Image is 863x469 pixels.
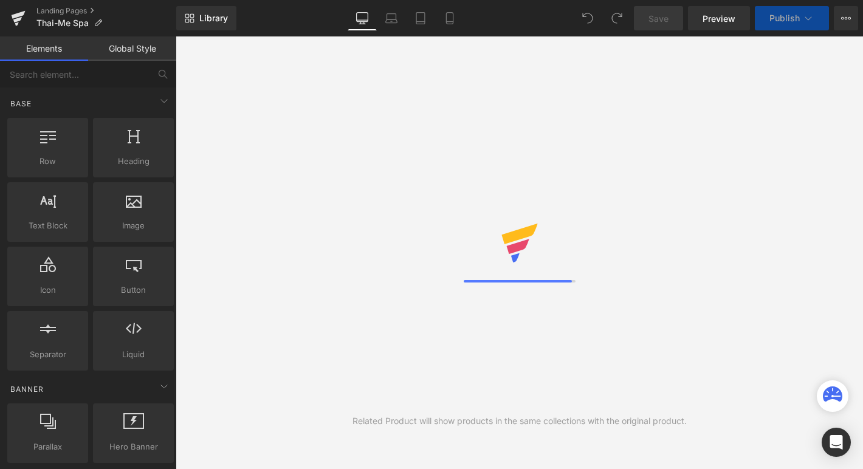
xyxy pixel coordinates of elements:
[97,284,170,296] span: Button
[199,13,228,24] span: Library
[648,12,669,25] span: Save
[11,348,84,361] span: Separator
[352,414,687,428] div: Related Product will show products in the same collections with the original product.
[88,36,176,61] a: Global Style
[11,155,84,168] span: Row
[377,6,406,30] a: Laptop
[9,98,33,109] span: Base
[348,6,377,30] a: Desktop
[11,219,84,232] span: Text Block
[36,18,89,28] span: Thai-Me Spa
[688,6,750,30] a: Preview
[576,6,600,30] button: Undo
[176,6,236,30] a: New Library
[406,6,435,30] a: Tablet
[97,440,170,453] span: Hero Banner
[769,13,800,23] span: Publish
[822,428,851,457] div: Open Intercom Messenger
[834,6,858,30] button: More
[605,6,629,30] button: Redo
[97,219,170,232] span: Image
[435,6,464,30] a: Mobile
[11,440,84,453] span: Parallax
[11,284,84,296] span: Icon
[97,155,170,168] span: Heading
[36,6,176,16] a: Landing Pages
[97,348,170,361] span: Liquid
[755,6,829,30] button: Publish
[9,383,45,395] span: Banner
[703,12,735,25] span: Preview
